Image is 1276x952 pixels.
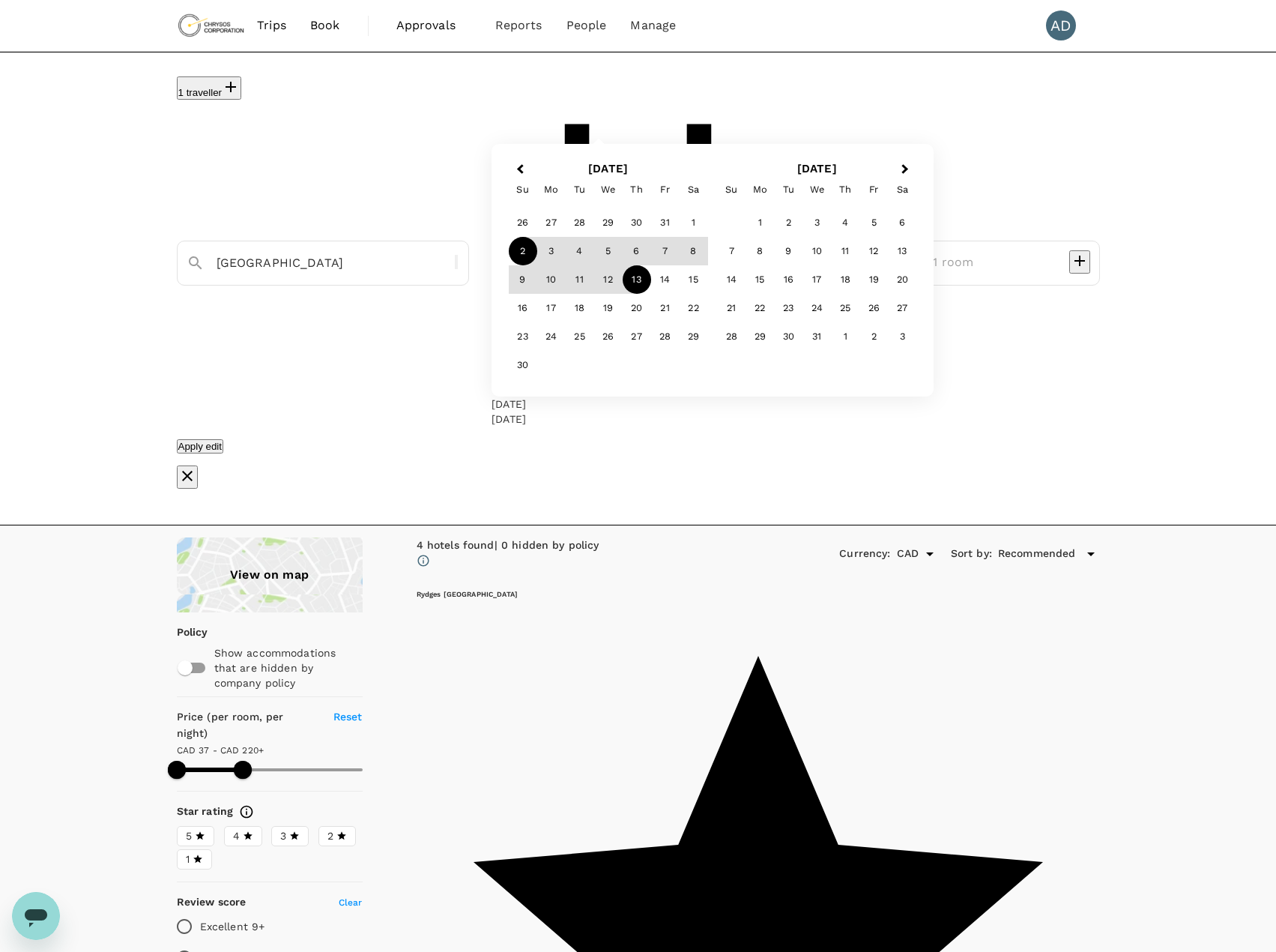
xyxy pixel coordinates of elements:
[339,897,363,908] span: Clear
[623,208,651,237] div: Choose Thursday, October 30th, 2025
[831,322,859,351] div: Choose Thursday, January 1st, 2026
[919,543,940,564] button: Open
[594,294,623,322] div: Choose Wednesday, November 19th, 2025
[594,237,623,265] div: Choose Wednesday, November 5th, 2025
[774,208,802,237] div: Choose Tuesday, December 2nd, 2025
[802,322,831,351] div: Choose Wednesday, December 31st, 2025
[509,265,537,294] div: Choose Sunday, November 9th, 2025
[566,175,594,204] div: Tuesday
[774,175,802,204] div: Tuesday
[566,265,594,294] div: Choose Tuesday, November 11th, 2025
[746,294,774,322] div: Choose Monday, December 22nd, 2025
[746,208,774,237] div: Choose Monday, December 1st, 2025
[492,412,526,427] div: [DATE]
[177,709,316,742] h6: Price (per room, per night)
[746,265,774,294] div: Choose Monday, December 15th, 2025
[333,711,363,723] span: Reset
[623,294,651,322] div: Choose Thursday, November 20th, 2025
[802,294,831,322] div: Choose Wednesday, December 24th, 2025
[594,208,623,237] div: Choose Wednesday, October 29th, 2025
[651,322,680,351] div: Choose Friday, November 28th, 2025
[746,175,774,204] div: Monday
[537,265,566,294] div: Choose Monday, November 10th, 2025
[859,237,888,265] div: Choose Friday, December 12th, 2025
[680,265,708,294] div: Choose Saturday, November 15th, 2025
[717,294,746,322] div: Choose Sunday, December 21st, 2025
[831,237,859,265] div: Choose Thursday, December 11th, 2025
[623,175,651,204] div: Thursday
[859,208,888,237] div: Choose Friday, December 5th, 2025
[594,322,623,351] div: Choose Wednesday, November 26th, 2025
[455,255,458,269] button: Clear
[717,322,746,351] div: Choose Sunday, December 28th, 2025
[504,162,713,175] h2: [DATE]
[680,294,708,322] div: Choose Saturday, November 22nd, 2025
[509,237,537,265] div: Choose Sunday, November 2nd, 2025
[951,546,992,562] h6: Sort by :
[774,294,802,322] div: Choose Tuesday, December 23rd, 2025
[566,208,594,237] div: Choose Tuesday, October 28th, 2025
[888,294,916,322] div: Choose Saturday, December 27th, 2025
[177,745,264,756] span: CAD 37 - CAD 220+
[417,537,599,554] div: 4 hotels found | 0 hidden by policy
[630,16,676,34] span: Manage
[177,9,246,42] img: Chrysos Corporation
[888,208,916,237] div: Choose Saturday, December 6th, 2025
[1069,250,1090,274] button: decrease
[396,16,471,34] span: Approvals
[651,265,680,294] div: Choose Friday, November 14th, 2025
[509,294,537,322] div: Choose Sunday, November 16th, 2025
[12,892,60,940] iframe: Button to launch messaging window
[280,828,286,844] span: 3
[177,894,247,911] h6: Review score
[888,265,916,294] div: Choose Saturday, December 20th, 2025
[186,828,192,844] span: 5
[859,175,888,204] div: Friday
[537,237,566,265] div: Choose Monday, November 3rd, 2025
[802,175,831,204] div: Wednesday
[888,237,916,265] div: Choose Saturday, December 13th, 2025
[680,175,708,204] div: Saturday
[831,175,859,204] div: Thursday
[802,237,831,265] div: Choose Wednesday, December 10th, 2025
[888,322,916,351] div: Choose Saturday, January 3rd, 2026
[680,237,708,265] div: Choose Saturday, November 8th, 2025
[186,852,190,867] span: 1
[509,322,537,351] div: Choose Sunday, November 23rd, 2025
[651,175,680,204] div: Friday
[566,322,594,351] div: Choose Tuesday, November 25th, 2025
[507,158,530,182] button: Previous Month
[537,294,566,322] div: Choose Monday, November 17th, 2025
[717,237,746,265] div: Choose Sunday, December 7th, 2025
[651,294,680,322] div: Choose Friday, November 21st, 2025
[713,162,922,175] h2: [DATE]
[774,322,802,351] div: Choose Tuesday, December 30th, 2025
[895,158,919,182] button: Next Month
[717,175,746,204] div: Sunday
[537,175,566,204] div: Monday
[774,265,802,294] div: Choose Tuesday, December 16th, 2025
[651,208,680,237] div: Choose Friday, October 31st, 2025
[177,76,242,100] button: 1 traveller
[217,251,418,274] input: Search cities, hotels, work locations
[509,351,537,379] div: Choose Sunday, November 30th, 2025
[888,175,916,204] div: Saturday
[509,208,537,237] div: Choose Sunday, October 26th, 2025
[594,175,623,204] div: Wednesday
[214,645,361,690] p: Show accommodations that are hidden by company policy
[774,237,802,265] div: Choose Tuesday, December 9th, 2025
[717,265,746,294] div: Choose Sunday, December 14th, 2025
[177,537,363,612] a: View on map
[537,208,566,237] div: Choose Monday, October 27th, 2025
[746,322,774,351] div: Choose Monday, December 29th, 2025
[492,397,526,412] div: [DATE]
[566,16,607,34] span: People
[802,208,831,237] div: Choose Wednesday, December 3rd, 2025
[680,322,708,351] div: Choose Saturday, November 29th, 2025
[623,322,651,351] div: Choose Thursday, November 27th, 2025
[859,294,888,322] div: Choose Friday, December 26th, 2025
[998,546,1076,562] span: Recommended
[594,265,623,294] div: Choose Wednesday, November 12th, 2025
[177,624,187,639] p: Policy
